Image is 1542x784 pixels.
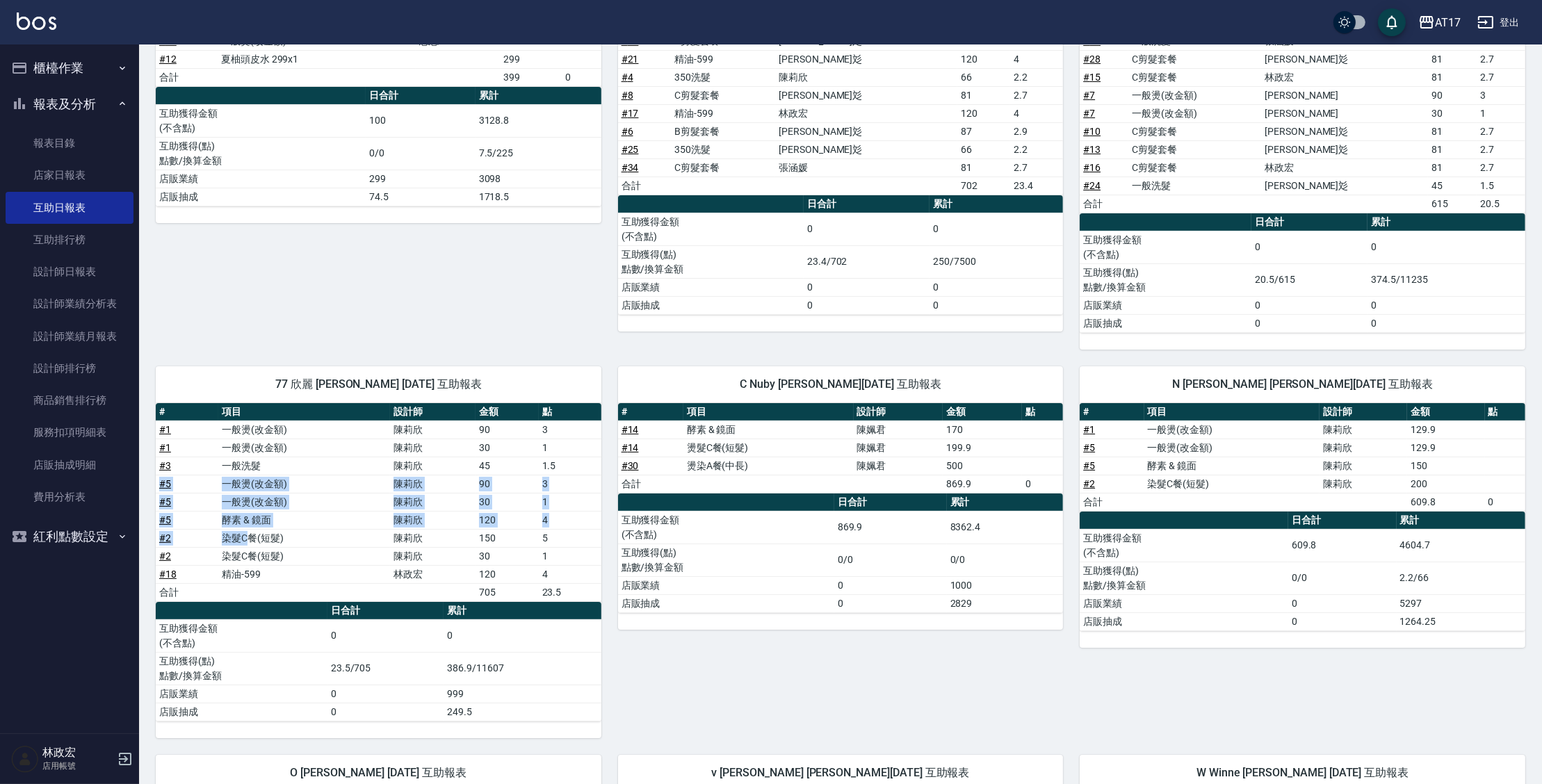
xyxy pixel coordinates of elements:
td: 互助獲得金額 (不含點) [1080,529,1288,562]
td: 81 [1428,68,1477,86]
a: #14 [622,442,639,453]
td: 0 [834,576,947,594]
td: 0 [804,213,930,245]
th: 設計師 [390,403,476,421]
td: 2.7 [1477,140,1525,158]
td: 一般燙(改金額) [218,439,390,457]
td: [PERSON_NAME]彣 [1261,50,1428,68]
td: 869.9 [834,511,947,544]
table: a dense table [1080,403,1525,512]
td: 夏柚頭皮水 299x1 [218,50,416,68]
td: 合計 [156,68,218,86]
td: 陳莉欣 [775,68,957,86]
td: 1 [539,439,601,457]
th: 金額 [1407,403,1484,421]
td: 互助獲得金額 (不含點) [618,213,804,245]
a: #3 [159,460,171,471]
td: 陳莉欣 [1320,457,1407,475]
td: [PERSON_NAME]彣 [775,86,957,104]
a: #5 [159,496,171,507]
th: 日合計 [1288,512,1397,530]
td: 30 [476,547,538,565]
td: 0 [1367,314,1525,332]
a: 設計師業績分析表 [6,288,133,320]
td: 0 [1022,475,1064,493]
td: 互助獲得金額 (不含點) [1080,231,1251,263]
td: 1 [1477,104,1525,122]
td: [PERSON_NAME]彣 [775,50,957,68]
td: 500 [943,457,1022,475]
a: #12 [159,35,177,47]
td: B剪髮套餐 [671,122,775,140]
td: 0 [1251,231,1367,263]
table: a dense table [1080,512,1525,631]
td: 一般洗髮 [1128,177,1261,195]
td: 90 [476,420,538,439]
td: 1718.5 [476,188,601,206]
td: 燙髮C餐(短髮) [683,439,854,457]
button: 櫃檯作業 [6,50,133,86]
td: 一般燙(改金額) [1128,86,1261,104]
td: 互助獲得(點) 點數/換算金額 [618,544,834,576]
td: 2.7 [1010,86,1063,104]
td: 精油-599 [671,50,775,68]
td: 66 [957,68,1010,86]
td: 0 [562,68,601,86]
th: 點 [1485,403,1525,421]
a: #25 [622,144,639,155]
th: 日合計 [834,493,947,512]
a: 費用分析表 [6,481,133,513]
td: 81 [1428,50,1477,68]
td: [PERSON_NAME]彣 [1261,122,1428,140]
td: 店販業績 [618,278,804,296]
td: 店販業績 [156,170,366,188]
a: #2 [1083,478,1095,489]
td: 5 [539,529,601,547]
td: 店販抽成 [1080,612,1288,630]
td: 0 [1485,493,1525,511]
a: #5 [159,478,171,489]
a: #1 [159,442,171,453]
a: #5 [1083,460,1095,471]
td: 店販業績 [1080,296,1251,314]
th: # [156,403,218,421]
table: a dense table [618,195,1064,315]
td: 66 [957,140,1010,158]
table: a dense table [156,602,601,721]
th: 設計師 [854,403,943,421]
td: 299 [501,50,562,68]
td: 陳姵君 [854,439,943,457]
td: 互助獲得金額 (不含點) [618,511,834,544]
th: 點 [539,403,601,421]
a: #1 [1083,424,1095,435]
td: C剪髮套餐 [1128,140,1261,158]
table: a dense table [156,87,601,206]
td: 2.7 [1477,158,1525,177]
td: 0 [1288,594,1397,612]
td: 陳姵君 [854,420,943,439]
th: 累計 [476,87,601,105]
td: 45 [476,457,538,475]
a: #2 [159,550,171,562]
td: 燙染A餐(中長) [683,457,854,475]
button: AT17 [1413,8,1466,37]
td: 2.7 [1477,68,1525,86]
th: # [618,403,683,421]
td: 30 [1428,104,1477,122]
th: # [1080,403,1144,421]
a: #34 [622,162,639,173]
th: 設計師 [1320,403,1407,421]
td: 200 [1407,475,1484,493]
td: 0 [444,619,601,652]
td: 81 [1428,140,1477,158]
a: #7 [1083,108,1095,119]
td: 129.9 [1407,420,1484,439]
td: [PERSON_NAME]彣 [1261,177,1428,195]
td: [PERSON_NAME]彣 [775,122,957,140]
td: 120 [476,565,538,583]
td: 705 [476,583,538,601]
a: #17 [622,108,639,119]
div: AT17 [1435,14,1461,31]
td: 陳莉欣 [390,547,476,565]
a: #13 [1083,144,1101,155]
